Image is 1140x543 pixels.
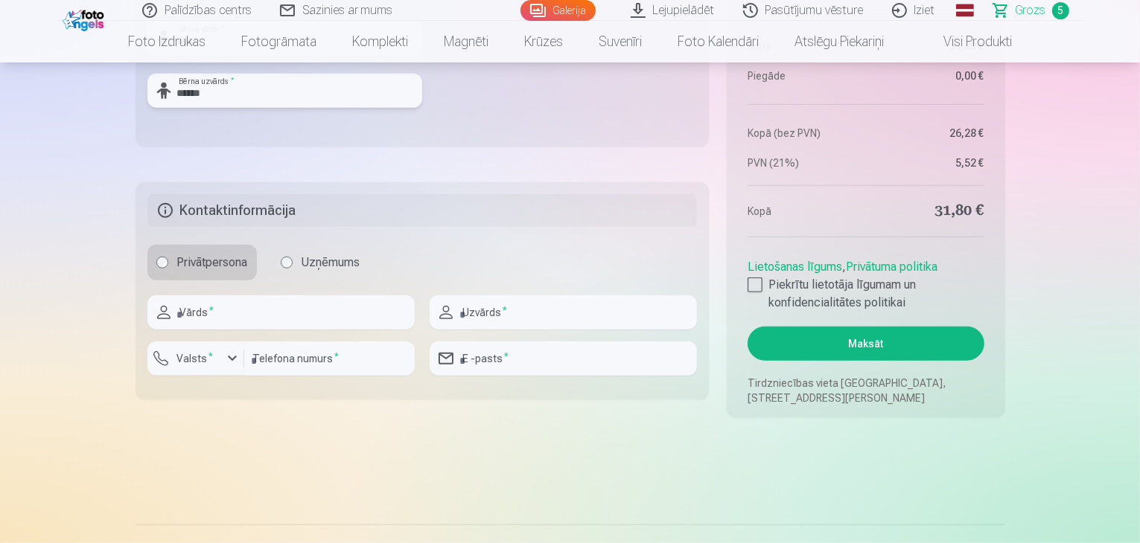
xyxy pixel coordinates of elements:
[281,257,293,269] input: Uzņēmums
[873,201,984,222] dd: 31,80 €
[873,155,984,170] dd: 5,52 €
[748,327,984,361] button: Maksāt
[147,341,244,376] button: Valsts*
[156,257,168,269] input: Privātpersona
[110,21,223,62] a: Foto izdrukas
[873,68,984,83] dd: 0,00 €
[873,126,984,141] dd: 26,28 €
[1016,1,1046,19] span: Grozs
[902,21,1030,62] a: Visi produkti
[748,126,859,141] dt: Kopā (bez PVN)
[334,21,426,62] a: Komplekti
[748,68,859,83] dt: Piegāde
[63,6,108,31] img: /fa1
[777,21,902,62] a: Atslēgu piekariņi
[660,21,777,62] a: Foto kalendāri
[748,260,842,274] a: Lietošanas līgums
[748,276,984,312] label: Piekrītu lietotāja līgumam un konfidencialitātes politikai
[581,21,660,62] a: Suvenīri
[748,155,859,170] dt: PVN (21%)
[171,351,220,366] label: Valsts
[846,260,937,274] a: Privātuma politika
[272,245,369,280] label: Uzņēmums
[147,245,257,280] label: Privātpersona
[748,252,984,312] div: ,
[748,376,984,405] p: Tirdzniecības vieta [GEOGRAPHIC_DATA], [STREET_ADDRESS][PERSON_NAME]
[426,21,506,62] a: Magnēti
[506,21,581,62] a: Krūzes
[147,194,698,227] h5: Kontaktinformācija
[223,21,334,62] a: Fotogrāmata
[1052,2,1069,19] span: 5
[748,201,859,222] dt: Kopā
